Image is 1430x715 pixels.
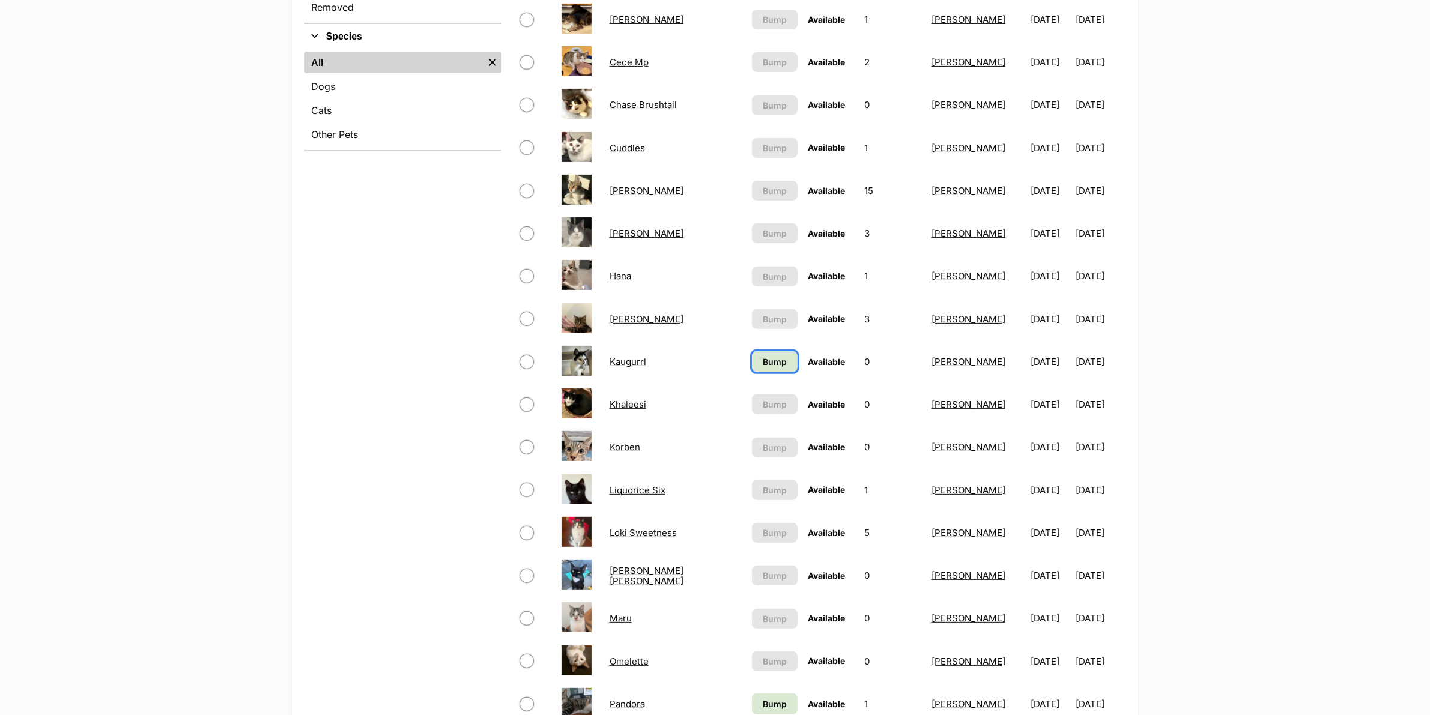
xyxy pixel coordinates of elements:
a: Khaleesi [610,399,646,410]
button: Bump [752,223,798,243]
a: [PERSON_NAME] [932,228,1005,239]
td: [DATE] [1076,555,1124,596]
td: [DATE] [1076,255,1124,297]
span: Bump [763,227,787,240]
span: Available [808,399,846,409]
a: Korben [610,441,640,453]
span: Available [808,442,846,452]
span: Available [808,186,846,196]
td: 0 [859,426,925,468]
a: [PERSON_NAME] [610,313,683,325]
td: [DATE] [1076,512,1124,554]
a: [PERSON_NAME] [932,656,1005,667]
span: Bump [763,569,787,582]
td: [DATE] [1026,341,1074,382]
td: 1 [859,127,925,169]
span: Bump [763,56,787,68]
a: Maru [610,612,632,624]
button: Bump [752,651,798,671]
span: Bump [763,13,787,26]
a: [PERSON_NAME] [932,399,1005,410]
td: [DATE] [1026,426,1074,468]
a: [PERSON_NAME] [932,356,1005,367]
a: Chase Brushtail [610,99,677,110]
td: 1 [859,469,925,511]
td: [DATE] [1076,298,1124,340]
span: Available [808,228,846,238]
a: Cuddles [610,142,645,154]
span: Bump [763,313,787,325]
td: [DATE] [1026,213,1074,254]
button: Bump [752,394,798,414]
a: [PERSON_NAME] [610,14,683,25]
span: Bump [763,398,787,411]
span: Available [808,100,846,110]
a: Loki Sweetness [610,527,677,539]
a: [PERSON_NAME] [932,441,1005,453]
a: [PERSON_NAME] [932,698,1005,710]
a: Hana [610,270,631,282]
td: [DATE] [1026,84,1074,125]
a: Pandora [610,698,645,710]
span: Available [808,528,846,538]
span: Bump [763,612,787,625]
button: Bump [752,181,798,201]
span: Available [808,656,846,666]
span: Available [808,484,846,495]
span: Bump [763,99,787,112]
button: Bump [752,267,798,286]
td: [DATE] [1026,41,1074,83]
span: Available [808,570,846,581]
td: [DATE] [1076,641,1124,682]
button: Bump [752,309,798,329]
a: [PERSON_NAME] [932,527,1005,539]
a: [PERSON_NAME] [610,185,683,196]
a: [PERSON_NAME] [932,484,1005,496]
a: [PERSON_NAME] [932,99,1005,110]
a: [PERSON_NAME] [PERSON_NAME] [610,565,683,587]
td: [DATE] [1026,384,1074,425]
span: Available [808,357,846,367]
td: 0 [859,84,925,125]
a: [PERSON_NAME] [610,228,683,239]
a: Bump [752,351,798,372]
td: [DATE] [1026,298,1074,340]
td: [DATE] [1026,641,1074,682]
button: Bump [752,523,798,543]
td: [DATE] [1076,213,1124,254]
td: 3 [859,298,925,340]
a: Dogs [304,76,501,97]
td: [DATE] [1026,170,1074,211]
td: [DATE] [1076,170,1124,211]
a: All [304,52,483,73]
a: [PERSON_NAME] [932,185,1005,196]
button: Bump [752,138,798,158]
a: [PERSON_NAME] [932,14,1005,25]
td: 0 [859,597,925,639]
a: Omelette [610,656,649,667]
a: Kaugurrl [610,356,646,367]
td: 3 [859,213,925,254]
span: Bump [763,184,787,197]
span: Available [808,271,846,281]
td: [DATE] [1026,555,1074,596]
a: [PERSON_NAME] [932,56,1005,68]
button: Bump [752,609,798,629]
a: Bump [752,693,798,714]
span: Available [808,57,846,67]
span: Available [808,142,846,152]
a: [PERSON_NAME] [932,570,1005,581]
button: Bump [752,566,798,585]
td: 0 [859,641,925,682]
td: [DATE] [1076,384,1124,425]
button: Species [304,29,501,44]
td: [DATE] [1076,426,1124,468]
td: [DATE] [1026,127,1074,169]
a: [PERSON_NAME] [932,270,1005,282]
button: Bump [752,438,798,457]
td: [DATE] [1026,469,1074,511]
span: Available [808,699,846,709]
a: Liquorice Six [610,484,665,496]
a: [PERSON_NAME] [932,612,1005,624]
td: [DATE] [1026,597,1074,639]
